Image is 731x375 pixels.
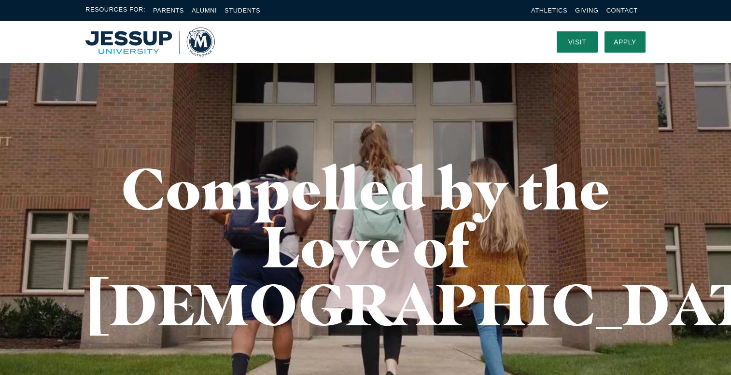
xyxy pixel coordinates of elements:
a: Home [85,28,215,56]
a: Parents [153,7,184,14]
a: Apply [604,31,646,53]
a: Athletics [531,7,567,14]
a: Contact [606,7,638,14]
a: Giving [575,7,599,14]
img: Multnomah University Logo [85,28,215,56]
h1: Compelled by the Love of [DEMOGRAPHIC_DATA] [85,159,646,333]
a: Alumni [192,7,217,14]
a: Students [225,7,260,14]
a: Visit [557,31,598,53]
span: Resources For: [85,5,145,16]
